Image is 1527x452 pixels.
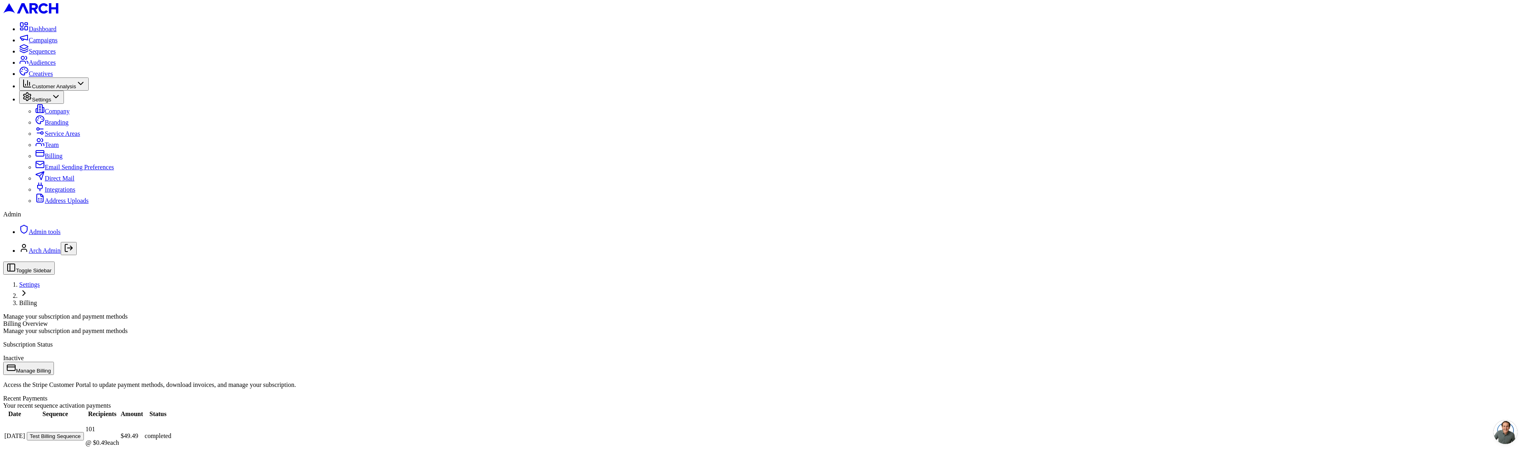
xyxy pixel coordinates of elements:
a: Admin tools [19,228,61,235]
a: Branding [35,119,69,126]
span: Sequences [29,48,56,55]
a: Company [35,108,70,115]
span: Team [45,141,59,148]
span: Customer Analysis [32,83,76,89]
div: Recent Payments [3,395,1524,402]
p: Subscription Status [3,341,1524,348]
p: Access the Stripe Customer Portal to update payment methods, download invoices, and manage your s... [3,381,1524,389]
div: Inactive [3,355,1524,362]
a: Billing [35,153,62,159]
div: Billing Overview [3,320,1524,327]
th: Amount [120,410,143,418]
div: Open chat [1493,420,1517,444]
a: Audiences [19,59,56,66]
span: Admin tools [29,228,61,235]
span: Direct Mail [45,175,74,182]
div: Manage your subscription and payment methods [3,327,1524,335]
span: Billing [45,153,62,159]
a: Direct Mail [35,175,74,182]
div: Manage your subscription and payment methods [3,313,1524,320]
span: Creatives [29,70,53,77]
span: Billing [19,299,37,306]
div: completed [145,432,171,440]
span: Dashboard [29,26,56,32]
button: Manage Billing [3,362,54,375]
span: Branding [45,119,69,126]
div: Your recent sequence activation payments [3,402,1524,409]
span: Company [45,108,70,115]
span: Settings [32,97,51,103]
button: Log out [61,242,77,255]
a: Settings [19,281,40,288]
button: Settings [19,91,64,104]
a: Team [35,141,59,148]
span: Campaigns [29,37,58,44]
th: Status [144,410,172,418]
a: Integrations [35,186,75,193]
a: Dashboard [19,26,56,32]
span: Audiences [29,59,56,66]
button: Test Billing Sequence [27,432,84,440]
a: Campaigns [19,37,58,44]
span: Integrations [45,186,75,193]
p: @ $ 0.49 each [85,439,119,446]
a: Arch Admin [29,247,61,254]
a: Address Uploads [35,197,89,204]
div: Admin [3,211,1524,218]
button: Toggle Sidebar [3,262,55,275]
a: Service Areas [35,130,80,137]
p: 101 [85,426,119,433]
nav: breadcrumb [3,281,1524,307]
span: Address Uploads [45,197,89,204]
button: Customer Analysis [19,77,89,91]
a: Email Sending Preferences [35,164,114,170]
th: Recipients [85,410,119,418]
a: Creatives [19,70,53,77]
span: Service Areas [45,130,80,137]
a: Sequences [19,48,56,55]
th: Sequence [26,410,84,418]
th: Date [4,410,26,418]
span: Toggle Sidebar [16,268,52,274]
span: Email Sending Preferences [45,164,114,170]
